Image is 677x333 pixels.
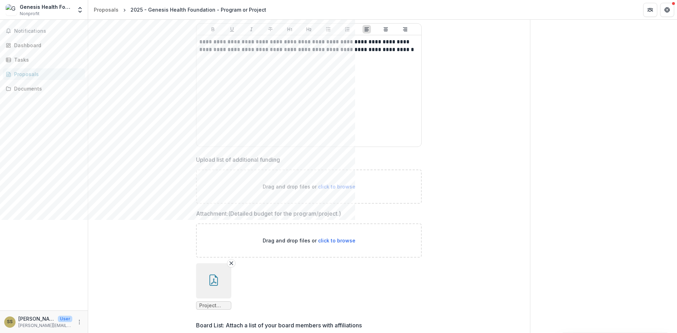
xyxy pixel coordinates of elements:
[3,25,85,37] button: Notifications
[196,209,341,218] p: Attachment:(Detailed budget for the program/project.)
[660,3,674,17] button: Get Help
[263,237,355,244] p: Drag and drop files or
[91,5,121,15] a: Proposals
[130,6,266,13] div: 2025 - Genesis Health Foundation - Program or Project
[14,70,79,78] div: Proposals
[14,28,82,34] span: Notifications
[196,321,362,329] p: Board List: Attach a list of your board members with affiliations
[3,54,85,66] a: Tasks
[14,42,79,49] div: Dashboard
[94,6,118,13] div: Proposals
[3,83,85,94] a: Documents
[7,320,13,324] div: Sarah Schore
[199,303,228,309] span: Project Budget.pdf
[18,322,72,329] p: [PERSON_NAME][EMAIL_ADDRESS][PERSON_NAME][DOMAIN_NAME]
[266,25,275,33] button: Strike
[228,25,236,33] button: Underline
[643,3,657,17] button: Partners
[196,263,231,310] div: Remove FileProject Budget.pdf
[75,318,84,326] button: More
[14,85,79,92] div: Documents
[20,11,39,17] span: Nonprofit
[209,25,217,33] button: Bold
[318,238,355,243] span: click to browse
[343,25,352,33] button: Ordered List
[286,25,294,33] button: Heading 1
[18,315,55,322] p: [PERSON_NAME]
[263,183,355,190] p: Drag and drop files or
[318,184,355,190] span: click to browse
[305,25,313,33] button: Heading 2
[3,68,85,80] a: Proposals
[20,3,72,11] div: Genesis Health Foundation
[91,5,269,15] nav: breadcrumb
[58,316,72,322] p: User
[196,155,280,164] p: Upload list of additional funding
[14,56,79,63] div: Tasks
[247,25,256,33] button: Italicize
[324,25,333,33] button: Bullet List
[362,25,371,33] button: Align Left
[6,4,17,16] img: Genesis Health Foundation
[227,259,236,267] button: Remove File
[75,3,85,17] button: Open entity switcher
[401,25,409,33] button: Align Right
[3,39,85,51] a: Dashboard
[382,25,390,33] button: Align Center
